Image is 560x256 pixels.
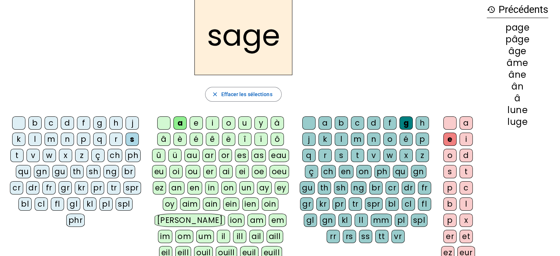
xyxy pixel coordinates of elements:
[59,149,72,162] div: x
[351,116,364,130] div: c
[70,165,84,178] div: th
[75,181,88,194] div: kr
[334,181,348,194] div: sh
[254,116,268,130] div: y
[152,165,166,178] div: eu
[203,197,220,211] div: ain
[365,197,383,211] div: spr
[126,133,139,146] div: s
[305,165,318,178] div: ç
[93,133,106,146] div: q
[487,47,548,56] div: âge
[157,133,170,146] div: â
[45,133,58,146] div: m
[487,70,548,79] div: âne
[304,214,317,227] div: gl
[186,165,200,178] div: ou
[318,149,332,162] div: r
[391,230,405,243] div: vr
[67,197,80,211] div: gl
[123,181,141,194] div: spr
[122,165,135,178] div: br
[26,181,39,194] div: dr
[443,230,457,243] div: er
[339,165,353,178] div: en
[338,214,352,227] div: kl
[356,165,371,178] div: on
[221,181,236,194] div: on
[459,181,473,194] div: c
[300,181,315,194] div: gu
[302,133,316,146] div: j
[238,116,251,130] div: u
[28,116,42,130] div: b
[399,133,413,146] div: é
[10,181,23,194] div: cr
[487,118,548,126] div: luge
[18,197,32,211] div: bl
[418,197,431,211] div: fl
[257,181,272,194] div: ay
[487,59,548,67] div: âme
[61,116,74,130] div: d
[335,133,348,146] div: l
[168,149,182,162] div: ü
[275,181,289,194] div: ey
[399,149,413,162] div: x
[155,214,225,227] div: [PERSON_NAME]
[158,230,172,243] div: im
[399,116,413,130] div: g
[242,197,259,211] div: ien
[269,149,289,162] div: eau
[173,116,187,130] div: a
[487,23,548,32] div: page
[175,230,193,243] div: om
[228,214,245,227] div: ion
[416,149,429,162] div: z
[262,197,279,211] div: oin
[153,181,166,194] div: ez
[16,165,31,178] div: qu
[91,149,105,162] div: ç
[320,214,335,227] div: gn
[28,133,42,146] div: l
[235,149,249,162] div: es
[252,165,267,178] div: oe
[487,106,548,115] div: lune
[359,230,372,243] div: ss
[383,149,397,162] div: w
[459,230,473,243] div: et
[169,165,183,178] div: oi
[42,181,56,194] div: fr
[75,149,88,162] div: z
[271,116,284,130] div: à
[249,230,264,243] div: ail
[169,181,184,194] div: an
[103,165,119,178] div: ng
[99,197,113,211] div: pl
[52,165,67,178] div: gu
[251,149,266,162] div: as
[107,181,120,194] div: tr
[163,197,177,211] div: oy
[385,197,399,211] div: bl
[487,1,548,18] h3: Précédents
[443,149,457,162] div: o
[374,165,390,178] div: ph
[233,230,246,243] div: ill
[459,149,473,162] div: d
[87,165,101,178] div: sh
[385,181,399,194] div: cr
[77,116,90,130] div: f
[173,133,187,146] div: è
[108,149,122,162] div: ch
[269,214,286,227] div: em
[116,197,133,211] div: spl
[267,230,283,243] div: aill
[222,116,235,130] div: o
[206,116,219,130] div: i
[190,116,203,130] div: e
[35,197,48,211] div: cl
[459,133,473,146] div: i
[223,197,240,211] div: ein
